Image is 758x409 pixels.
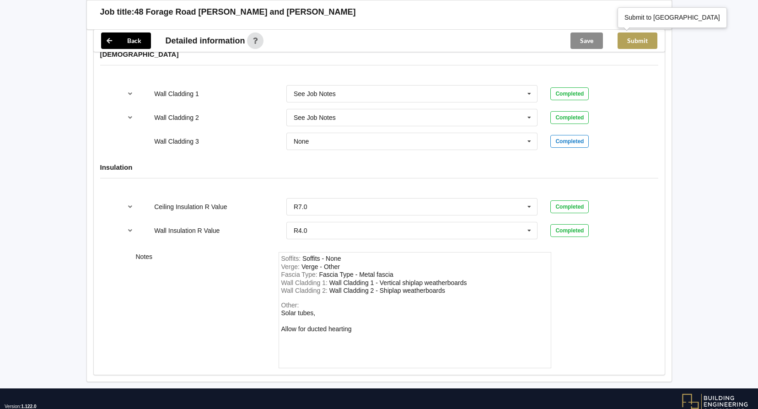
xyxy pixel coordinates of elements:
div: Notes [129,252,272,368]
div: WallCladding1 [329,279,467,286]
span: Detailed information [166,37,245,45]
div: Other [281,309,352,333]
h4: Insulation [100,163,658,172]
label: Wall Cladding 2 [154,114,199,121]
form: notes-field [279,252,551,368]
label: Wall Cladding 1 [154,90,199,97]
div: Submit to [GEOGRAPHIC_DATA] [624,13,720,22]
div: Completed [550,87,589,100]
div: See Job Notes [294,114,336,121]
div: Soffits [302,255,341,262]
button: reference-toggle [121,199,139,215]
button: reference-toggle [121,222,139,239]
button: Back [101,32,151,49]
div: None [294,138,309,145]
div: R7.0 [294,204,307,210]
div: See Job Notes [294,91,336,97]
button: reference-toggle [121,109,139,126]
span: Other: [281,301,299,309]
span: Wall Cladding 2 : [281,287,329,294]
div: Verge [301,263,340,270]
span: Verge : [281,263,301,270]
div: Completed [550,200,589,213]
label: Wall Insulation R Value [154,227,220,234]
span: Fascia Type : [281,271,319,278]
div: WallCladding2 [329,287,445,294]
span: 1.122.0 [21,404,36,409]
button: Submit [618,32,657,49]
div: Completed [550,135,589,148]
div: R4.0 [294,227,307,234]
button: reference-toggle [121,86,139,102]
div: Completed [550,111,589,124]
h3: Job title: [100,7,134,17]
h3: 48 Forage Road [PERSON_NAME] and [PERSON_NAME] [134,7,356,17]
label: Ceiling Insulation R Value [154,203,227,210]
h4: [DEMOGRAPHIC_DATA] [100,50,658,59]
div: Completed [550,224,589,237]
span: Soffits : [281,255,302,262]
div: FasciaType [319,271,393,278]
label: Wall Cladding 3 [154,138,199,145]
span: Wall Cladding 1 : [281,279,329,286]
